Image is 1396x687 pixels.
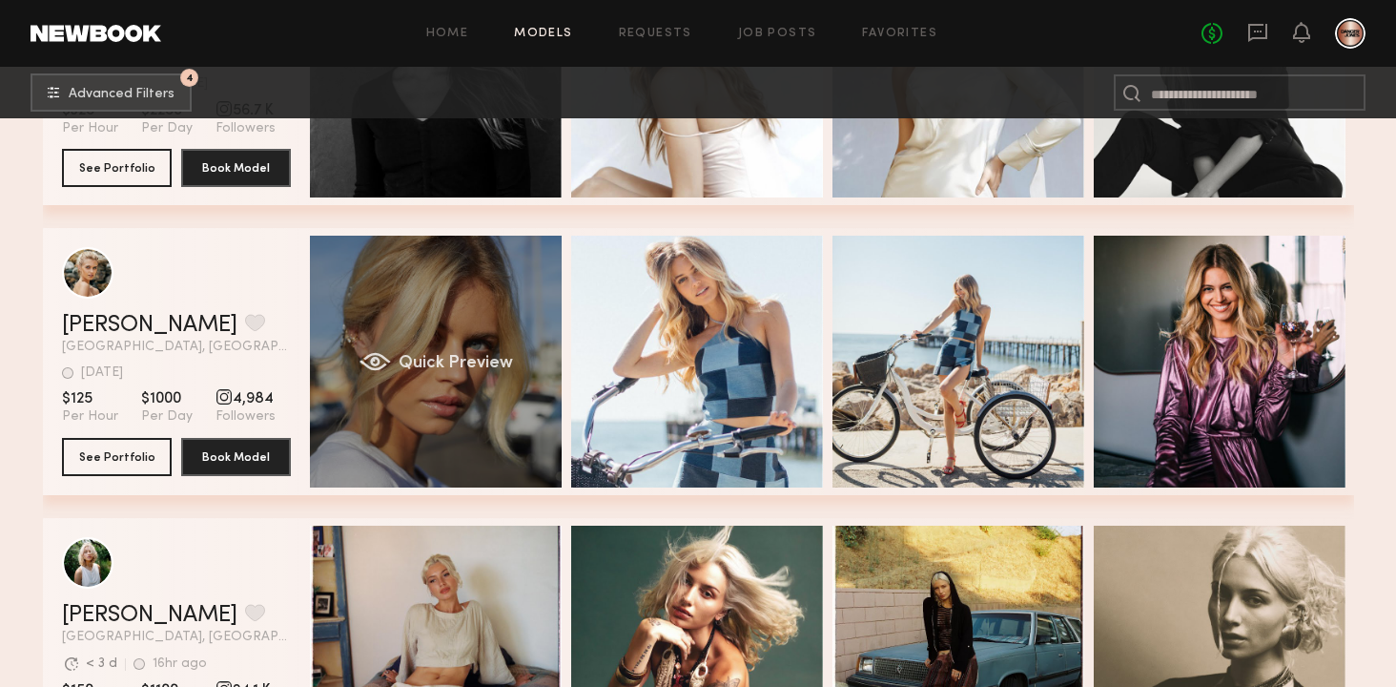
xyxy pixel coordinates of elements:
span: 4,984 [216,389,276,408]
a: [PERSON_NAME] [62,604,237,627]
button: Book Model [181,438,291,476]
a: Models [514,28,572,40]
a: Home [426,28,469,40]
span: [GEOGRAPHIC_DATA], [GEOGRAPHIC_DATA] [62,341,291,354]
span: Per Day [141,408,193,426]
button: Book Model [181,149,291,187]
span: Followers [216,408,276,426]
button: See Portfolio [62,438,172,476]
span: Quick Preview [398,355,512,372]
div: [DATE] [81,366,123,380]
span: Per Hour [62,408,118,426]
a: Favorites [862,28,937,40]
span: 4 [186,73,194,82]
span: $125 [62,389,118,408]
span: Per Day [141,120,193,137]
button: 4Advanced Filters [31,73,192,112]
a: Job Posts [738,28,817,40]
span: [GEOGRAPHIC_DATA], [GEOGRAPHIC_DATA] [62,631,291,644]
a: Requests [619,28,692,40]
span: $1000 [141,389,193,408]
div: 16hr ago [153,657,207,671]
span: Advanced Filters [69,88,174,101]
a: [PERSON_NAME] [62,314,237,337]
button: See Portfolio [62,149,172,187]
span: Per Hour [62,120,118,137]
span: Followers [216,120,276,137]
div: < 3 d [86,657,117,671]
